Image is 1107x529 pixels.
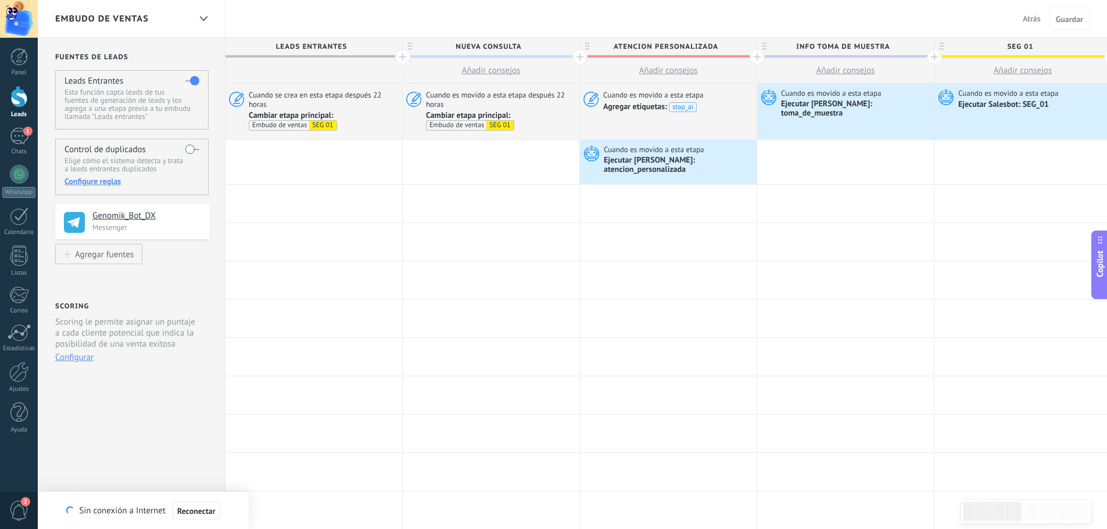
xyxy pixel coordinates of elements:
[2,148,36,156] div: Chats
[173,502,220,520] button: Reconectar
[580,38,751,56] span: atencion personalizada
[55,13,149,24] span: Embudo de ventas
[604,156,754,175] div: Ejecutar [PERSON_NAME]: atencion_personalizada
[426,90,576,109] span: Cuando es movido a esta etapa después 22 horas
[403,58,579,83] button: Añadir consejos
[66,501,220,520] div: Sin conexión a Internet
[249,121,309,130] div: Embudo de ventas
[1023,13,1041,24] span: Atrás
[2,307,36,315] div: Correo
[65,176,199,186] div: Configure reglas
[2,426,36,434] div: Ayuda
[92,210,201,222] h4: Genomik_Bot_DX
[2,111,36,118] div: Leads
[757,38,928,56] span: INFO TOMA DE MUESTRA
[781,99,931,119] div: Ejecutar [PERSON_NAME]: toma_de_muestra
[462,65,521,76] span: Añadir consejos
[958,100,1051,110] div: Ejecutar Salesbot: SEG_01
[225,38,396,56] span: Leads Entrantes
[249,90,399,109] span: Cuando se crea en esta etapa después 22 horas
[55,302,89,311] h2: Scoring
[757,58,934,83] button: Añadir consejos
[249,110,334,120] span: Cambiar etapa principal:
[427,121,486,130] div: Embudo de ventas
[580,38,757,55] div: atencion personalizada
[23,127,33,136] span: 1
[92,222,203,232] p: Messenger
[2,229,36,236] div: Calendario
[1049,8,1090,30] button: Guardar
[75,249,134,259] div: Agregar fuentes
[781,88,883,99] span: Cuando es movido a esta etapa
[1056,15,1083,23] span: Guardar
[65,144,146,155] h4: Control de duplicados
[403,38,579,55] div: NUEVA CONSULTA
[2,187,35,198] div: WhatsApp
[55,316,200,350] p: Scoring le permite asignar un puntaje a cada cliente potencial que indica la posibilidad de una v...
[1094,250,1106,277] span: Copilot
[603,90,705,100] span: Cuando es movido a esta etapa
[55,244,142,264] button: Agregar fuentes
[934,38,1105,56] span: SEG 01
[55,53,210,62] h2: Fuentes de leads
[426,110,511,120] span: Cambiar etapa principal:
[2,269,36,277] div: Listas
[816,65,875,76] span: Añadir consejos
[177,507,216,515] span: Reconectar
[21,497,30,506] span: 2
[994,65,1052,76] span: Añadir consejos
[1018,10,1045,27] button: Atrás
[486,121,513,130] div: SEG 01
[55,352,94,363] button: Configurar
[958,88,1061,99] span: Cuando es movido a esta etapa
[2,386,36,393] div: Ajustes
[580,58,757,83] button: Añadir consejos
[603,102,669,111] span: Agregar etiquetas:
[2,345,36,352] div: Estadísticas
[194,8,213,30] div: Embudo de ventas
[639,65,698,76] span: Añadir consejos
[65,88,199,121] p: Esta función capta leads de tus fuentes de generación de leads y los agrega a una etapa previa a ...
[309,121,336,130] div: SEG 01
[604,145,706,155] span: Cuando es movido a esta etapa
[65,75,123,87] h4: Leads Entrantes
[2,69,36,77] div: Panel
[757,38,934,55] div: INFO TOMA DE MUESTRA
[669,102,697,112] span: stop_ai
[403,38,574,56] span: NUEVA CONSULTA
[65,157,199,173] p: Elige cómo el sistema detecta y trata a leads entrantes duplicados
[225,38,402,55] div: Leads Entrantes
